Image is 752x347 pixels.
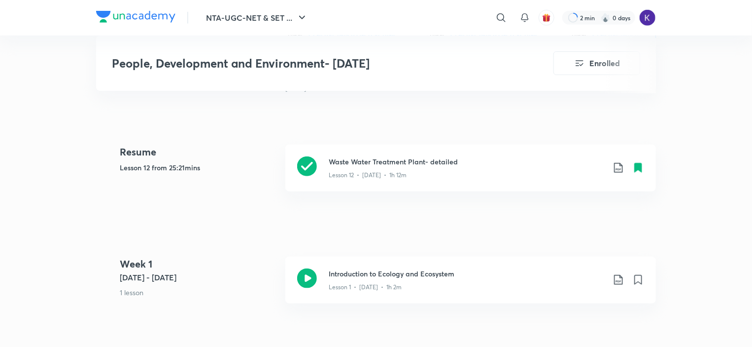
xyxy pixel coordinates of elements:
button: avatar [539,10,554,26]
a: Company Logo [96,11,175,25]
button: NTA-UGC-NET & SET ... [200,8,314,28]
img: kanishka hemani [639,9,656,26]
img: streak [601,13,611,23]
h5: [DATE] - [DATE] [120,271,277,283]
h4: Week 1 [120,257,277,271]
a: Introduction to Ecology and EcosystemLesson 1 • [DATE] • 1h 2m [285,257,656,315]
a: Waste Water Treatment Plant- detailedLesson 12 • [DATE] • 1h 12m [285,145,656,203]
p: Lesson 12 • [DATE] • 1h 12m [329,171,407,180]
img: avatar [542,13,551,22]
img: Company Logo [96,11,175,23]
h5: Lesson 12 from 25:21mins [120,162,277,173]
h3: Waste Water Treatment Plant- detailed [329,156,605,167]
button: Enrolled [553,51,640,75]
p: Lesson 1 • [DATE] • 1h 2m [329,283,402,292]
p: 1 lesson [120,287,277,298]
h3: People, Development and Environment- [DATE] [112,56,498,71]
h3: Introduction to Ecology and Ecosystem [329,269,605,279]
h4: Resume [120,145,277,159]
